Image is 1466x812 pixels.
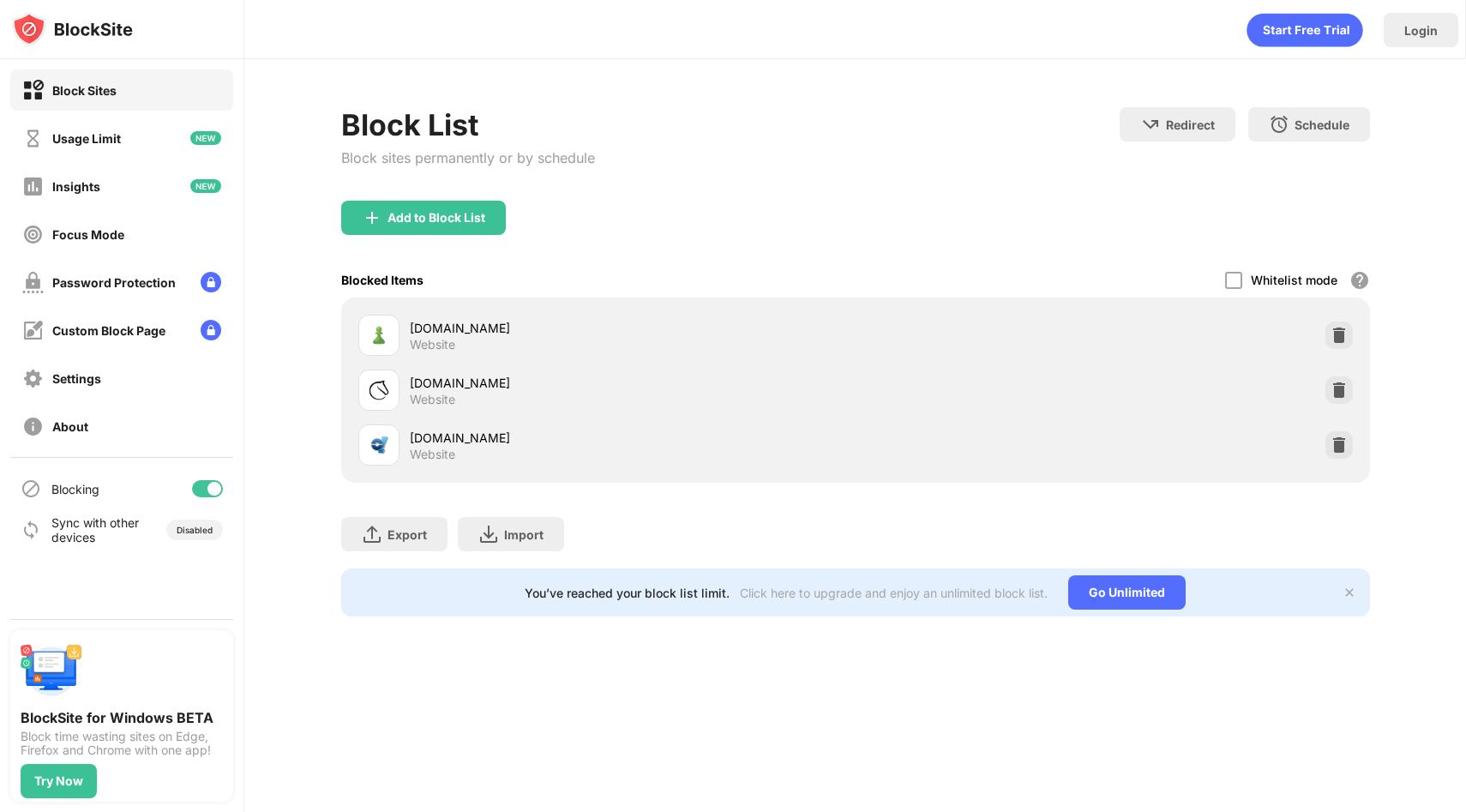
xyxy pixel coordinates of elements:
div: Whitelist mode [1251,273,1337,287]
div: Sync with other devices [51,515,140,544]
div: Try Now [34,774,83,788]
img: block-on.svg [22,80,44,101]
div: Login [1404,23,1438,38]
div: Import [504,527,544,542]
img: settings-off.svg [22,368,44,389]
div: Block sites permanently or by schedule [341,149,595,166]
img: blocking-icon.svg [21,478,41,499]
div: [DOMAIN_NAME] [410,429,856,447]
img: password-protection-off.svg [22,272,44,293]
img: sync-icon.svg [21,520,41,540]
img: insights-off.svg [22,176,44,197]
img: new-icon.svg [190,131,221,145]
img: focus-off.svg [22,224,44,245]
div: [DOMAIN_NAME] [410,319,856,337]
div: Website [410,392,455,407]
div: [DOMAIN_NAME] [410,374,856,392]
div: Settings [52,371,101,386]
img: logo-blocksite.svg [12,12,133,46]
div: BlockSite for Windows BETA [21,709,223,726]
img: customize-block-page-off.svg [22,320,44,341]
div: Schedule [1295,117,1349,132]
div: Block Sites [52,83,117,98]
div: Block time wasting sites on Edge, Firefox and Chrome with one app! [21,730,223,757]
div: animation [1247,13,1363,47]
div: You’ve reached your block list limit. [525,586,730,600]
div: Add to Block List [388,211,485,225]
div: Disabled [177,525,213,535]
div: Password Protection [52,275,176,290]
div: Block List [341,107,595,142]
div: Redirect [1166,117,1215,132]
div: Focus Mode [52,227,124,242]
img: about-off.svg [22,416,44,437]
img: time-usage-off.svg [22,128,44,149]
img: favicons [369,325,389,346]
div: Click here to upgrade and enjoy an unlimited block list. [740,586,1048,600]
img: new-icon.svg [190,179,221,193]
div: Blocked Items [341,273,424,287]
div: Custom Block Page [52,323,165,338]
img: push-desktop.svg [21,641,82,702]
img: x-button.svg [1343,586,1356,599]
div: Insights [52,179,100,194]
div: Blocking [51,482,99,496]
div: Usage Limit [52,131,121,146]
div: About [52,419,88,434]
div: Website [410,447,455,462]
div: Website [410,337,455,352]
div: Export [388,527,427,542]
div: Go Unlimited [1068,575,1186,610]
img: favicons [369,435,389,455]
img: lock-menu.svg [201,320,221,340]
img: lock-menu.svg [201,272,221,292]
img: favicons [369,380,389,400]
